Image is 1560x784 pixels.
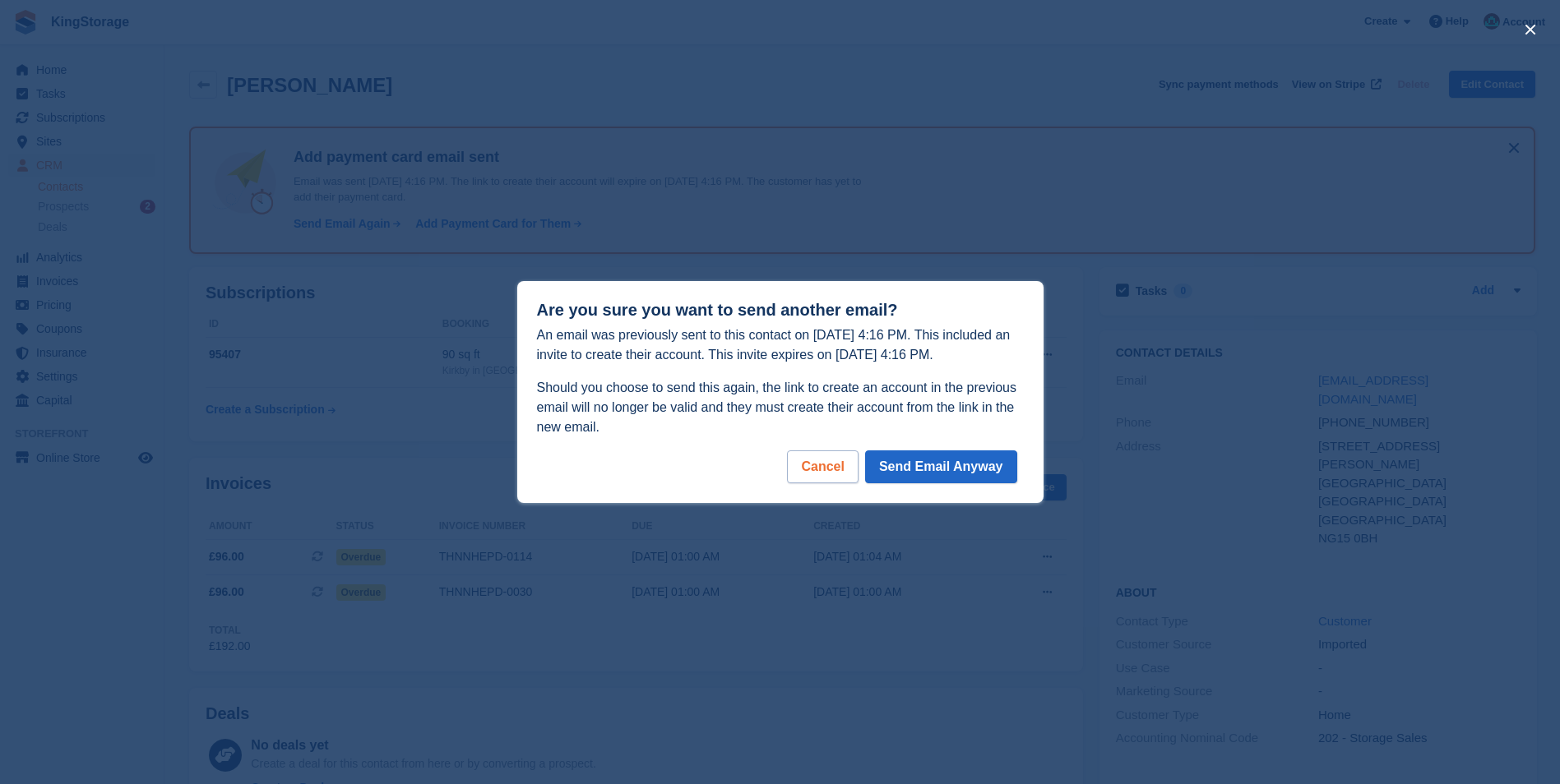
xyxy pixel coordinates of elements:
h1: Are you sure you want to send another email? [537,301,1024,320]
p: Should you choose to send this again, the link to create an account in the previous email will no... [537,378,1024,437]
p: An email was previously sent to this contact on [DATE] 4:16 PM. This included an invite to create... [537,325,1024,365]
div: Cancel [787,450,858,483]
button: close [1517,16,1544,43]
button: Send Email Anyway [865,450,1017,483]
